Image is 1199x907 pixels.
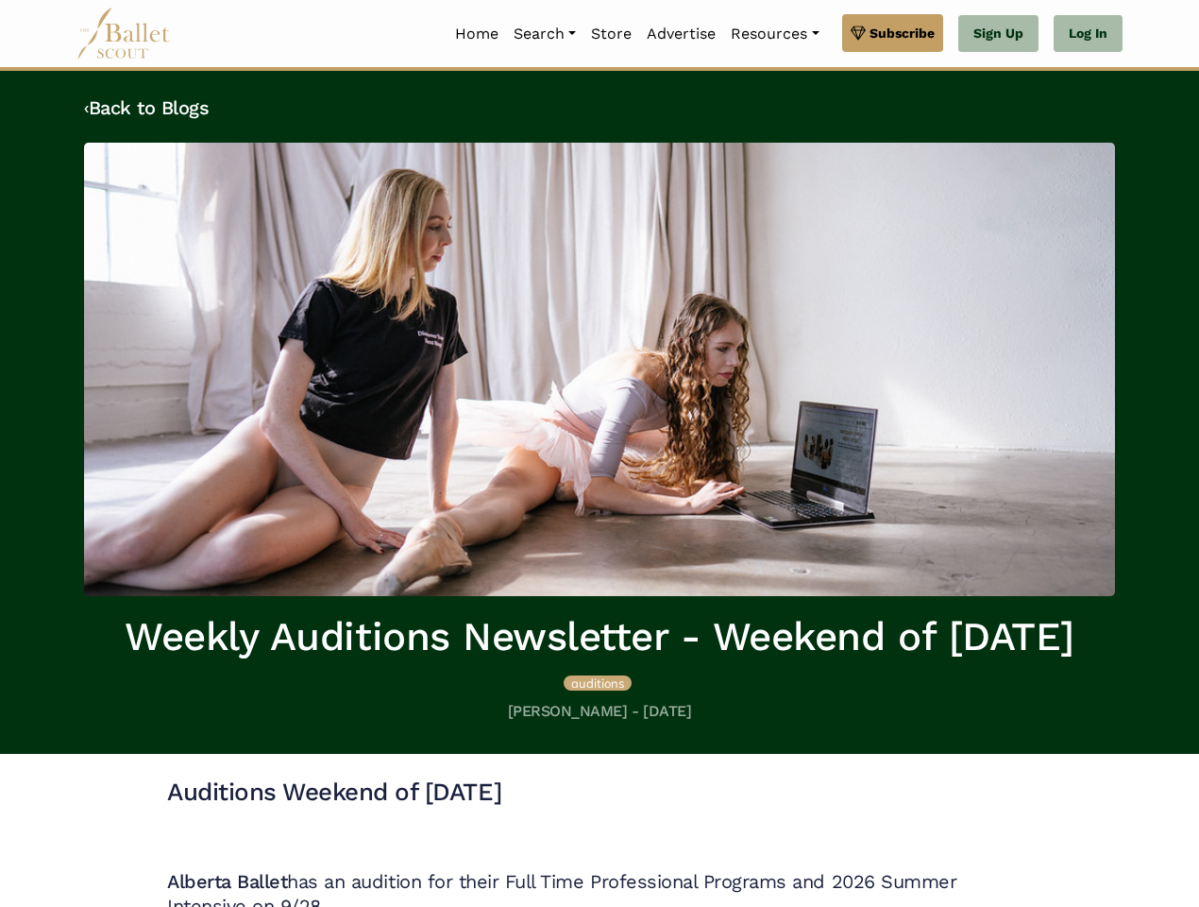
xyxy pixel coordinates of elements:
a: Log In [1054,15,1123,53]
a: Resources [723,14,826,54]
h5: [PERSON_NAME] - [DATE] [84,702,1115,722]
a: Subscribe [842,14,943,52]
span: Subscribe [870,23,935,43]
a: auditions [564,673,632,692]
img: gem.svg [851,23,866,43]
a: Advertise [639,14,723,54]
span: auditions [571,676,624,691]
h1: Weekly Auditions Newsletter - Weekend of [DATE] [84,611,1115,663]
a: Sign Up [958,15,1039,53]
a: ‹Back to Blogs [84,96,209,119]
h3: Auditions Weekend of [DATE] [167,777,1032,809]
a: Search [506,14,583,54]
code: ‹ [84,95,89,119]
a: Home [448,14,506,54]
img: header_image.img [84,143,1115,596]
a: Store [583,14,639,54]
